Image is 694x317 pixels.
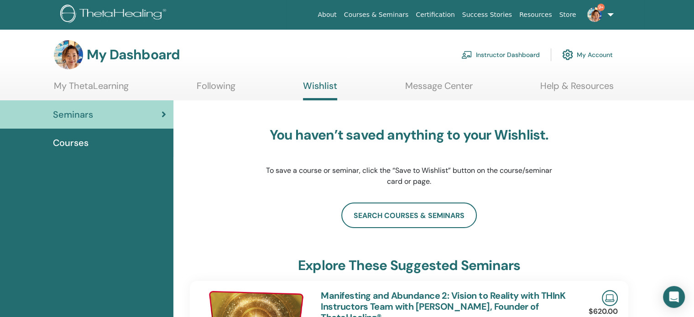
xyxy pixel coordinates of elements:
a: Wishlist [303,80,337,100]
span: Seminars [53,108,93,121]
img: cog.svg [562,47,573,62]
img: logo.png [60,5,169,25]
a: Certification [412,6,458,23]
a: Store [556,6,580,23]
a: Help & Resources [540,80,614,98]
p: $620.00 [589,306,618,317]
img: default.jpg [54,40,83,69]
img: chalkboard-teacher.svg [461,51,472,59]
a: My Account [562,45,613,65]
a: Message Center [405,80,473,98]
a: Resources [516,6,556,23]
span: 9+ [597,4,605,11]
h3: You haven’t saved anything to your Wishlist. [266,127,553,143]
a: Courses & Seminars [340,6,412,23]
a: My ThetaLearning [54,80,129,98]
img: default.jpg [587,7,602,22]
a: Instructor Dashboard [461,45,540,65]
a: search courses & seminars [341,203,477,228]
a: About [314,6,340,23]
div: Open Intercom Messenger [663,286,685,308]
h3: My Dashboard [87,47,180,63]
p: To save a course or seminar, click the “Save to Wishlist” button on the course/seminar card or page. [266,165,553,187]
img: Live Online Seminar [602,290,618,306]
a: Following [197,80,235,98]
span: Courses [53,136,89,150]
a: Success Stories [459,6,516,23]
h3: explore these suggested seminars [298,257,520,274]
